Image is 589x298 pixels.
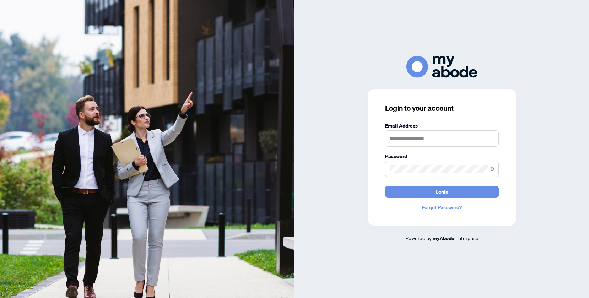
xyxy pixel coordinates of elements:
label: Email Address [385,122,499,130]
span: Enterprise [455,235,479,241]
span: eye-invisible [489,167,494,172]
a: myAbode [433,234,454,242]
img: ma-logo [406,56,477,77]
a: Forgot Password? [385,204,499,211]
span: Powered by [405,235,432,241]
label: Password [385,152,499,160]
h3: Login to your account [385,103,499,113]
button: Login [385,186,499,198]
span: Login [436,186,448,197]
